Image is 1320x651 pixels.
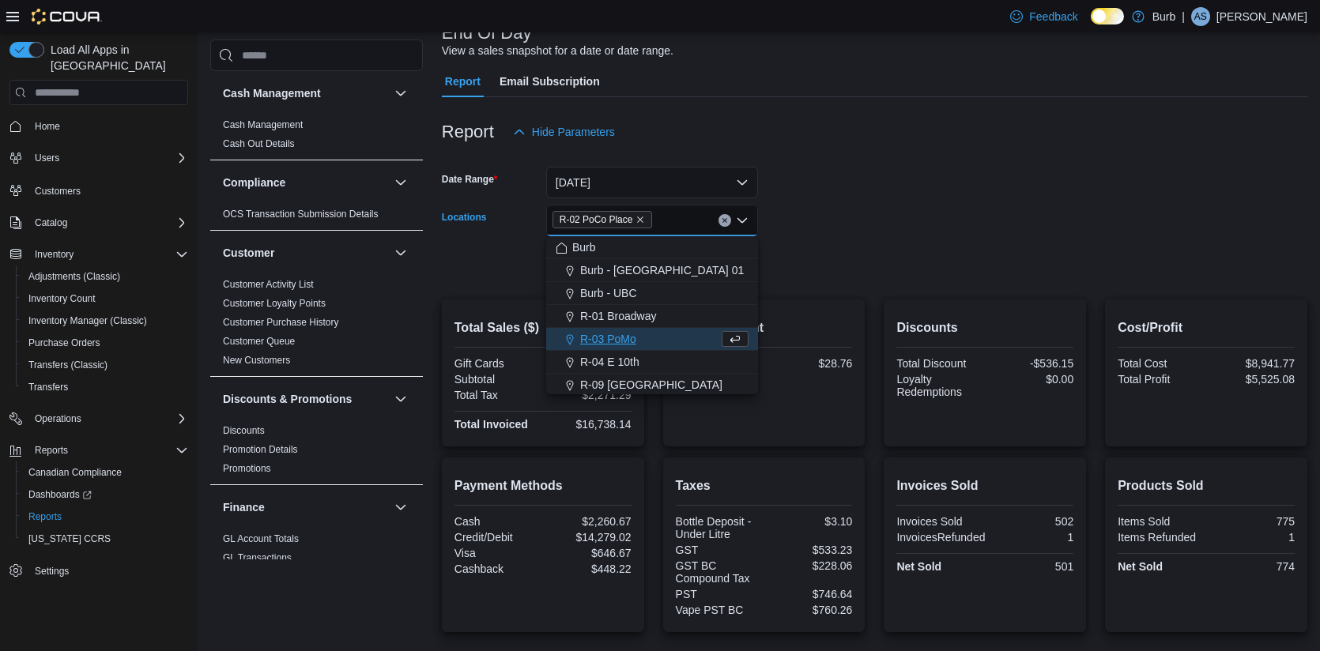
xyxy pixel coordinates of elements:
[28,117,66,136] a: Home
[35,412,81,425] span: Operations
[454,531,540,544] div: Credit/Debit
[22,529,188,548] span: Washington CCRS
[676,588,761,600] div: PST
[22,485,98,504] a: Dashboards
[1216,7,1307,26] p: [PERSON_NAME]
[546,374,758,397] button: R-09 [GEOGRAPHIC_DATA]
[28,116,188,136] span: Home
[988,373,1073,386] div: $0.00
[546,515,632,528] div: $2,260.67
[988,560,1073,573] div: 501
[223,85,321,101] h3: Cash Management
[1209,357,1295,370] div: $8,941.77
[35,152,59,164] span: Users
[676,604,761,616] div: Vape PST BC
[988,357,1073,370] div: -$536.15
[223,444,298,455] a: Promotion Details
[223,499,388,515] button: Finance
[896,357,982,370] div: Total Discount
[16,506,194,528] button: Reports
[16,332,194,354] button: Purchase Orders
[223,245,274,261] h3: Customer
[210,275,423,376] div: Customer
[391,173,410,192] button: Compliance
[16,461,194,484] button: Canadian Compliance
[676,515,761,540] div: Bottle Deposit - Under Litre
[767,604,852,616] div: $760.26
[442,122,494,141] h3: Report
[210,421,423,484] div: Discounts & Promotions
[22,378,74,397] a: Transfers
[454,547,540,559] div: Visa
[391,243,410,262] button: Customer
[28,441,188,460] span: Reports
[223,551,292,564] span: GL Transactions
[28,213,74,232] button: Catalog
[28,409,88,428] button: Operations
[1118,560,1163,573] strong: Net Sold
[3,212,194,234] button: Catalog
[16,528,194,550] button: [US_STATE] CCRS
[22,311,153,330] a: Inventory Manager (Classic)
[736,214,749,227] button: Close list of options
[16,265,194,288] button: Adjustments (Classic)
[28,337,100,349] span: Purchase Orders
[3,559,194,582] button: Settings
[896,531,985,544] div: InvoicesRefunded
[28,466,122,479] span: Canadian Compliance
[28,292,96,305] span: Inventory Count
[676,476,853,495] h2: Taxes
[223,552,292,563] a: GL Transactions
[676,544,761,556] div: GST
[391,498,410,517] button: Finance
[22,507,188,526] span: Reports
[767,559,852,572] div: $228.06
[223,245,388,261] button: Customer
[1152,7,1176,26] p: Burb
[767,515,852,528] div: $3.10
[223,443,298,456] span: Promotion Details
[988,515,1073,528] div: 502
[210,115,423,160] div: Cash Management
[767,357,852,370] div: $28.76
[546,389,632,401] div: $2,271.29
[223,278,314,291] span: Customer Activity List
[223,424,265,437] span: Discounts
[223,316,339,329] span: Customer Purchase History
[1091,24,1092,25] span: Dark Mode
[28,359,107,371] span: Transfers (Classic)
[28,180,188,200] span: Customers
[3,147,194,169] button: Users
[35,444,68,457] span: Reports
[223,138,295,149] a: Cash Out Details
[454,318,632,337] h2: Total Sales ($)
[580,308,657,324] span: R-01 Broadway
[210,205,423,230] div: Compliance
[35,216,67,229] span: Catalog
[28,149,66,167] button: Users
[3,243,194,265] button: Inventory
[767,588,852,600] div: $746.64
[223,499,265,515] h3: Finance
[507,116,621,148] button: Hide Parameters
[391,84,410,103] button: Cash Management
[1209,515,1295,528] div: 775
[28,532,111,545] span: [US_STATE] CCRS
[223,317,339,328] a: Customer Purchase History
[22,463,128,482] a: Canadian Compliance
[3,179,194,201] button: Customers
[28,213,188,232] span: Catalog
[546,351,758,374] button: R-04 E 10th
[223,297,326,310] span: Customer Loyalty Points
[210,529,423,574] div: Finance
[223,532,299,545] span: GL Account Totals
[1118,515,1203,528] div: Items Sold
[16,376,194,398] button: Transfers
[1118,373,1203,386] div: Total Profit
[22,289,188,308] span: Inventory Count
[546,547,632,559] div: $646.67
[16,288,194,310] button: Inventory Count
[718,214,731,227] button: Clear input
[22,267,188,286] span: Adjustments (Classic)
[223,119,303,130] a: Cash Management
